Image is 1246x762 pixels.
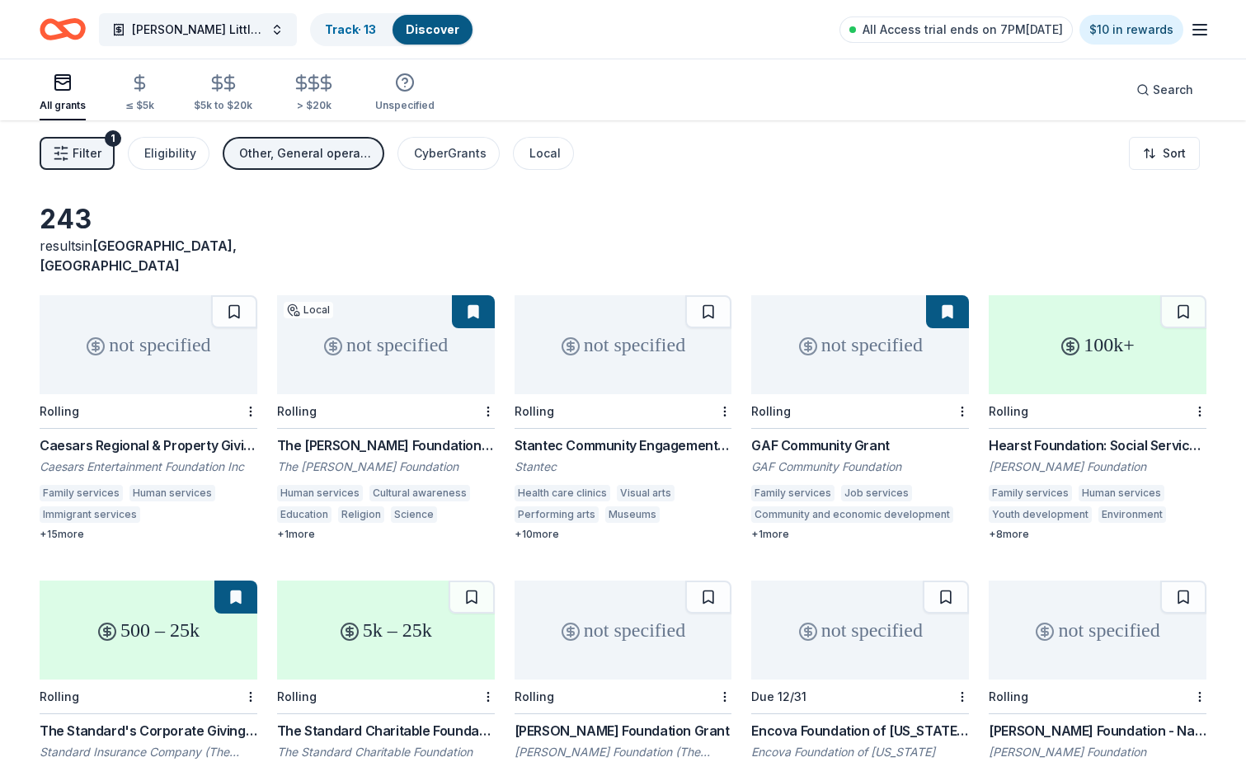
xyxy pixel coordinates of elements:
div: [PERSON_NAME] Foundation (The [PERSON_NAME] Foundation) [515,744,732,760]
div: Due 12/31 [751,689,806,703]
button: Filter1 [40,137,115,170]
div: + 15 more [40,528,257,541]
div: GAF Community Foundation [751,459,969,475]
div: not specified [751,295,969,394]
div: The Standard Charitable Foundation Grant [277,721,495,741]
span: [GEOGRAPHIC_DATA], [GEOGRAPHIC_DATA] [40,238,237,274]
div: The [PERSON_NAME] Foundation [277,459,495,475]
div: Family services [40,485,123,501]
div: Stantec Community Engagement Grant [515,435,732,455]
div: GAF Community Grant [751,435,969,455]
div: Family services [989,485,1072,501]
div: Environment [1098,506,1166,523]
span: in [40,238,237,274]
div: Other, General operations, Capital [239,143,371,163]
button: Track· 13Discover [310,13,474,46]
button: ≤ $5k [125,67,154,120]
button: Local [513,137,574,170]
div: 100k+ [989,295,1206,394]
div: Museums [605,506,660,523]
div: 5k – 25k [277,581,495,680]
div: Stantec [515,459,732,475]
div: Job services [841,485,912,501]
a: Home [40,10,86,49]
div: Encova Foundation of [US_STATE] [751,744,969,760]
a: Track· 13 [325,22,376,36]
button: Search [1123,73,1206,106]
div: The Standard's Corporate Giving Program [40,721,257,741]
div: ≤ $5k [125,99,154,112]
div: [PERSON_NAME] Foundation [989,459,1206,475]
button: Unspecified [375,66,435,120]
div: Local [529,143,561,163]
div: Family services [751,485,835,501]
div: Health care clinics [515,485,610,501]
div: Local [284,302,333,318]
div: The Standard Charitable Foundation [277,744,495,760]
div: Rolling [277,689,317,703]
div: Religion [338,506,384,523]
div: Rolling [989,689,1028,703]
div: + 1 more [751,528,969,541]
span: [PERSON_NAME] Little Angels Program [132,20,264,40]
div: [PERSON_NAME] Foundation [989,744,1206,760]
div: 1 [105,130,121,147]
div: CyberGrants [414,143,487,163]
a: 100k+RollingHearst Foundation: Social Service Grant[PERSON_NAME] FoundationFamily servicesHuman s... [989,295,1206,541]
button: CyberGrants [397,137,500,170]
div: Youth development [989,506,1092,523]
div: not specified [989,581,1206,680]
div: Rolling [989,404,1028,418]
div: Performing arts [515,506,599,523]
div: Rolling [751,404,791,418]
div: Caesars Regional & Property Giving [40,435,257,455]
a: Discover [406,22,459,36]
a: $10 in rewards [1079,15,1183,45]
div: Community and economic development [751,506,953,523]
button: [PERSON_NAME] Little Angels Program [99,13,297,46]
div: Rolling [515,404,554,418]
div: Human services [129,485,215,501]
div: Rolling [40,689,79,703]
span: Sort [1163,143,1186,163]
button: Eligibility [128,137,209,170]
span: Filter [73,143,101,163]
div: Education [277,506,331,523]
div: not specified [515,295,732,394]
div: Rolling [515,689,554,703]
div: 243 [40,203,257,236]
div: Homeless services [147,506,249,523]
div: Human services [1079,485,1164,501]
button: All grants [40,66,86,120]
div: Caesars Entertainment Foundation Inc [40,459,257,475]
div: Rolling [277,404,317,418]
button: Other, General operations, Capital [223,137,384,170]
button: $5k to $20k [194,67,252,120]
div: + 10 more [515,528,732,541]
button: Sort [1129,137,1200,170]
div: 500 – 25k [40,581,257,680]
div: [PERSON_NAME] Foundation Grant [515,721,732,741]
span: All Access trial ends on 7PM[DATE] [863,20,1063,40]
div: Human services [277,485,363,501]
div: Standard Insurance Company (The Standard) [40,744,257,760]
div: $5k to $20k [194,99,252,112]
div: + 1 more [277,528,495,541]
div: All grants [40,99,86,112]
a: not specifiedRollingStantec Community Engagement GrantStantecHealth care clinicsVisual artsPerfor... [515,295,732,541]
div: Rolling [40,404,79,418]
div: not specified [277,295,495,394]
div: Eligibility [144,143,196,163]
div: > $20k [292,99,336,112]
div: [PERSON_NAME] Foundation - Nationwide Grants [989,721,1206,741]
button: > $20k [292,67,336,120]
div: Hearst Foundation: Social Service Grant [989,435,1206,455]
div: Visual arts [617,485,675,501]
span: Search [1153,80,1193,100]
div: Encova Foundation of [US_STATE] Grants [751,721,969,741]
a: All Access trial ends on 7PM[DATE] [839,16,1073,43]
div: not specified [40,295,257,394]
a: not specifiedRollingCaesars Regional & Property GivingCaesars Entertainment Foundation IncFamily ... [40,295,257,541]
div: not specified [515,581,732,680]
a: not specifiedRollingGAF Community GrantGAF Community FoundationFamily servicesJob servicesCommuni... [751,295,969,541]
